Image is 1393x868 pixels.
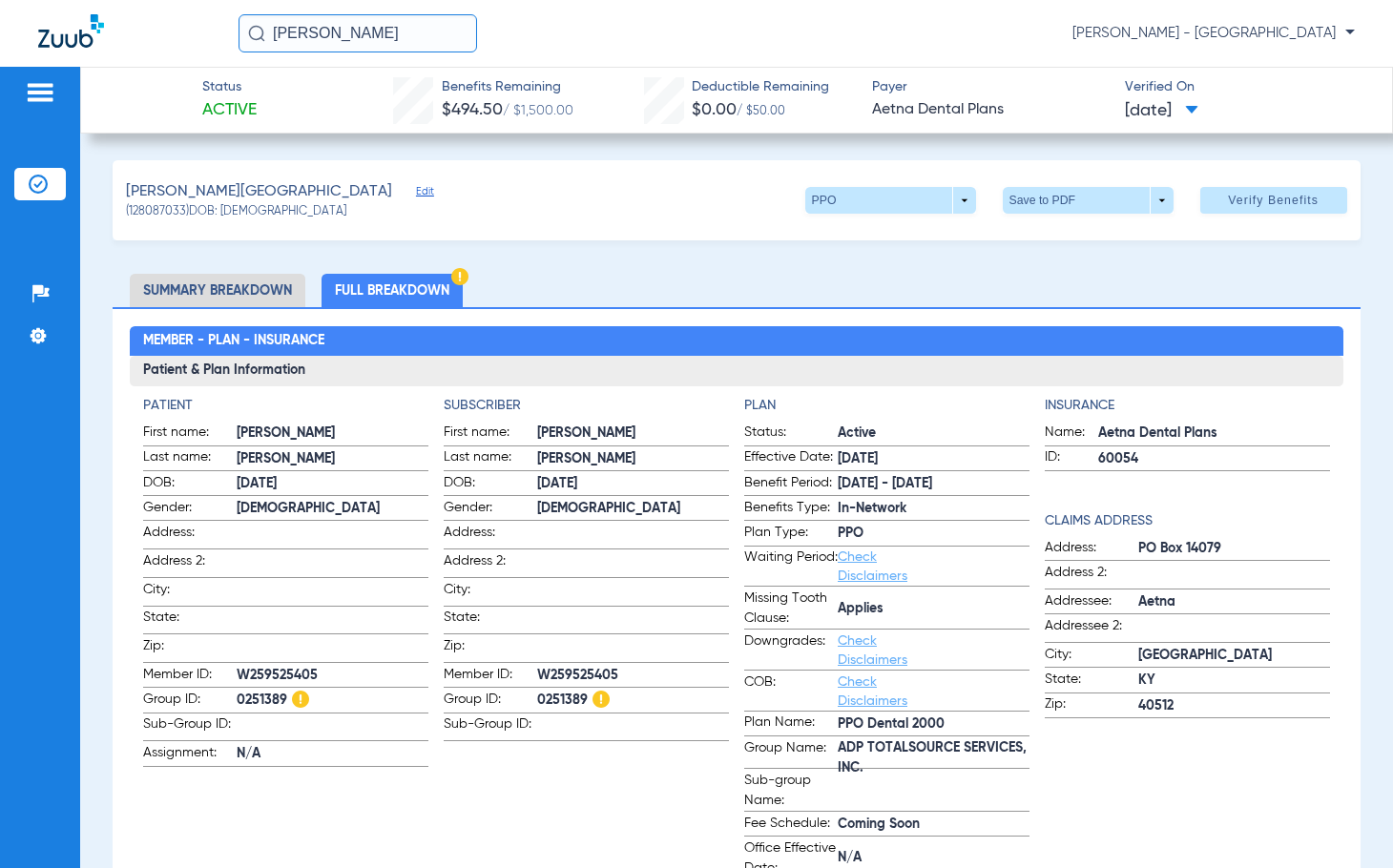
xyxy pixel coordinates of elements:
[838,449,1029,469] span: [DATE]
[838,424,1029,444] span: Active
[1098,424,1330,444] span: Aetna Dental Plans
[1228,193,1319,208] span: Verify Benefits
[143,665,237,688] span: Member ID:
[444,523,537,548] span: Address:
[237,666,428,686] span: W259525405
[1045,645,1138,668] span: City:
[202,77,257,97] span: Status
[744,771,838,811] span: Sub-group Name:
[1045,396,1330,416] h4: Insurance
[537,424,729,444] span: [PERSON_NAME]
[537,499,729,519] span: [DEMOGRAPHIC_DATA]
[143,580,237,606] span: City:
[143,447,237,470] span: Last name:
[838,848,1029,868] span: N/A
[1045,447,1098,470] span: ID:
[1138,539,1330,559] span: PO Box 14079
[1045,591,1138,614] span: Addressee:
[692,77,829,97] span: Deductible Remaining
[838,675,907,708] a: Check Disclaimers
[442,101,503,118] span: $494.50
[143,551,237,577] span: Address 2:
[292,691,309,708] img: Hazard
[143,608,237,633] span: State:
[1138,646,1330,666] span: [GEOGRAPHIC_DATA]
[744,738,838,769] span: Group Name:
[1045,616,1138,642] span: Addressee 2:
[744,548,838,586] span: Waiting Period:
[444,665,537,688] span: Member ID:
[1138,696,1330,716] span: 40512
[444,423,537,445] span: First name:
[537,474,729,494] span: [DATE]
[38,14,104,48] img: Zuub Logo
[737,106,785,117] span: / $50.00
[838,815,1029,835] span: Coming Soon
[838,634,907,667] a: Check Disclaimers
[744,447,838,470] span: Effective Date:
[503,104,573,117] span: / $1,500.00
[744,523,838,546] span: Plan Type:
[130,356,1343,386] h3: Patient & Plan Information
[744,589,838,629] span: Missing Tooth Clause:
[322,274,463,307] li: Full Breakdown
[838,550,907,583] a: Check Disclaimers
[838,748,1029,768] span: ADP TOTALSOURCE SERVICES, INC.
[838,714,1029,734] span: PPO Dental 2000
[805,187,976,214] button: PPO
[237,424,428,444] span: [PERSON_NAME]
[838,474,1029,494] span: [DATE] - [DATE]
[537,449,729,469] span: [PERSON_NAME]
[444,608,537,633] span: State:
[744,814,838,837] span: Fee Schedule:
[1045,511,1330,531] h4: Claims Address
[202,98,257,122] span: Active
[1298,776,1393,868] iframe: Chat Widget
[744,672,838,711] span: COB:
[126,180,392,204] span: [PERSON_NAME][GEOGRAPHIC_DATA]
[1003,187,1174,214] button: Save to PDF
[1045,423,1098,445] span: Name:
[143,690,237,713] span: Group ID:
[1045,563,1138,589] span: Address 2:
[143,523,237,548] span: Address:
[872,98,1109,122] span: Aetna Dental Plans
[237,499,428,519] span: [DEMOGRAPHIC_DATA]
[130,274,305,307] li: Summary Breakdown
[143,473,237,496] span: DOB:
[143,636,237,662] span: Zip:
[744,713,838,735] span: Plan Name:
[1138,671,1330,691] span: KY
[451,268,468,285] img: Hazard
[692,101,737,118] span: $0.00
[25,81,55,104] img: hamburger-icon
[444,690,537,713] span: Group ID:
[537,691,729,711] span: 0251389
[143,498,237,521] span: Gender:
[143,396,428,416] h4: Patient
[237,449,428,469] span: [PERSON_NAME]
[1072,24,1355,43] span: [PERSON_NAME] - [GEOGRAPHIC_DATA]
[442,77,573,97] span: Benefits Remaining
[416,185,433,203] span: Edit
[1125,77,1362,97] span: Verified On
[1138,592,1330,612] span: Aetna
[248,25,265,42] img: Search Icon
[744,396,1029,416] h4: Plan
[1045,694,1138,717] span: Zip:
[143,714,237,740] span: Sub-Group ID:
[444,447,537,470] span: Last name:
[239,14,477,52] input: Search for patients
[838,499,1029,519] span: In-Network
[130,326,1343,357] h2: Member - Plan - Insurance
[444,396,729,416] h4: Subscriber
[237,744,428,764] span: N/A
[126,204,346,221] span: (128087033) DOB: [DEMOGRAPHIC_DATA]
[838,599,1029,619] span: Applies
